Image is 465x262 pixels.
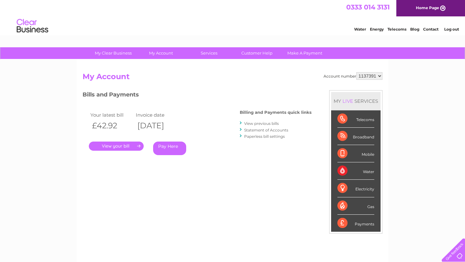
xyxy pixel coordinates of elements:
a: . [89,142,144,151]
a: Blog [410,27,419,32]
a: Water [354,27,366,32]
a: View previous bills [244,121,279,126]
a: Make A Payment [279,47,331,59]
td: Your latest bill [89,111,134,119]
a: Customer Help [231,47,283,59]
a: Contact [423,27,439,32]
div: MY SERVICES [331,92,381,110]
div: Water [337,162,374,180]
th: £42.92 [89,119,134,132]
a: My Account [135,47,187,59]
div: Payments [337,215,374,232]
div: Mobile [337,145,374,162]
div: Broadband [337,128,374,145]
a: Energy [370,27,384,32]
h4: Billing and Payments quick links [240,110,312,115]
th: [DATE] [134,119,180,132]
a: My Clear Business [87,47,139,59]
div: LIVE [341,98,354,104]
a: 0333 014 3131 [346,3,390,11]
h2: My Account [83,72,382,84]
img: logo.png [16,16,49,36]
div: Clear Business is a trading name of Verastar Limited (registered in [GEOGRAPHIC_DATA] No. 3667643... [84,3,382,31]
a: Pay Here [153,142,186,155]
a: Services [183,47,235,59]
a: Log out [444,27,459,32]
div: Electricity [337,180,374,197]
td: Invoice date [134,111,180,119]
a: Statement of Accounts [244,128,288,132]
div: Gas [337,197,374,215]
div: Account number [324,72,382,80]
div: Telecoms [337,110,374,128]
a: Telecoms [387,27,406,32]
h3: Bills and Payments [83,90,312,101]
a: Paperless bill settings [244,134,285,139]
